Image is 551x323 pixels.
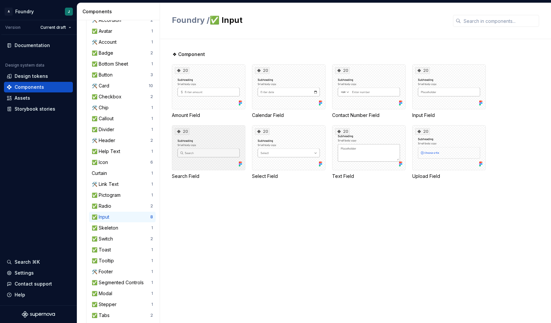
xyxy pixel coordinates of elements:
span: ❖ Component [173,51,205,58]
div: 20Input Field [412,64,486,119]
a: Settings [4,268,73,278]
div: 20 [335,67,350,74]
div: ✅ Callout [92,115,116,122]
div: Version [5,25,21,30]
a: ✅ Button3 [89,70,156,80]
a: ✅ Pictogram1 [89,190,156,200]
div: Upload Field [412,173,486,180]
div: Text Field [332,173,406,180]
div: ✅ Toast [92,246,114,253]
a: ✅ Radio2 [89,201,156,211]
div: 20 [415,67,430,74]
div: 🛠️ Card [92,82,112,89]
button: AFoundryJ [1,4,75,19]
div: 1 [151,225,153,231]
div: Foundry [15,8,34,15]
div: Input Field [412,112,486,119]
input: Search in components... [461,15,539,27]
div: Search Field [172,173,245,180]
div: 20Calendar Field [252,64,326,119]
div: 1 [151,269,153,274]
div: 1 [151,247,153,252]
div: 1 [151,127,153,132]
button: Current draft [37,23,74,32]
div: ✅ Divider [92,126,117,133]
div: 10 [149,83,153,88]
a: ✅ Segmented Controls1 [89,277,156,288]
a: ✅ Divider1 [89,124,156,135]
div: ✅ Avatar [92,28,115,34]
div: 🛠️ Chip [92,104,111,111]
div: 20 [175,67,189,74]
div: 1 [151,171,153,176]
div: Assets [15,95,30,101]
a: ✅ Bottom Sheet1 [89,59,156,69]
div: 1 [151,280,153,285]
a: ✅ Checkbox2 [89,91,156,102]
div: Curtain [92,170,110,177]
span: Foundry / [172,15,210,25]
div: Documentation [15,42,50,49]
div: 🛠️ Link Text [92,181,121,188]
div: 1 [151,291,153,296]
a: Assets [4,93,73,103]
div: ✅ Badge [92,50,116,56]
div: ✅ Radio [92,203,114,209]
div: ✅ Pictogram [92,192,123,198]
div: ✅ Segmented Controls [92,279,146,286]
a: ✅ Input8 [89,212,156,222]
div: 8 [150,214,153,220]
div: 2 [150,94,153,99]
a: ✅ Tabs2 [89,310,156,321]
a: 🛠️ Chip1 [89,102,156,113]
a: 🛠️ Link Text1 [89,179,156,189]
a: ✅ Callout1 [89,113,156,124]
div: 1 [151,192,153,198]
div: 2 [150,236,153,242]
a: Design tokens [4,71,73,81]
div: 20 [175,128,189,135]
div: Design tokens [15,73,48,80]
div: Design system data [5,63,44,68]
div: Amount Field [172,112,245,119]
div: 1 [151,302,153,307]
div: 2 [150,203,153,209]
a: Documentation [4,40,73,51]
a: ✅ Tooltip1 [89,255,156,266]
div: 6 [150,160,153,165]
div: 20Select Field [252,125,326,180]
div: 2 [150,50,153,56]
button: Search ⌘K [4,257,73,267]
div: ✅ Help Text [92,148,123,155]
a: ✅ Avatar1 [89,26,156,36]
svg: Supernova Logo [22,311,55,318]
div: ✅ Bottom Sheet [92,61,131,67]
div: Storybook stories [15,106,55,112]
a: ✅ Badge2 [89,48,156,58]
div: 20Search Field [172,125,245,180]
div: 🛠️ Account [92,39,119,45]
div: Contact support [15,281,52,287]
div: Calendar Field [252,112,326,119]
div: 20 [255,128,270,135]
a: ✅ Icon6 [89,157,156,168]
button: Contact support [4,279,73,289]
div: 2 [150,313,153,318]
div: 1 [151,182,153,187]
div: ✅ Button [92,72,115,78]
div: ✅ Input [92,214,112,220]
a: 🛠️ Footer1 [89,266,156,277]
a: ✅ Stepper1 [89,299,156,310]
div: ✅ Icon [92,159,111,166]
a: 🛠️ Card10 [89,81,156,91]
a: 🛠️ Header2 [89,135,156,146]
div: ✅ Switch [92,236,116,242]
div: 1 [151,28,153,34]
div: ✅ Tabs [92,312,112,319]
div: 3 [150,72,153,78]
div: 1 [151,258,153,263]
div: 20 [255,67,270,74]
a: 🛠️ Account1 [89,37,156,47]
div: 1 [151,61,153,67]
